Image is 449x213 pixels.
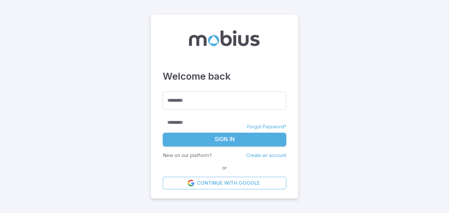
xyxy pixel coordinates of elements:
a: Continue with Google [163,177,286,189]
button: Sign In [163,133,286,146]
a: Create an account [246,152,286,158]
a: Forgot Password? [247,123,286,130]
h3: Welcome back [163,69,286,84]
span: or [221,164,228,172]
p: New on our platform? [163,152,212,159]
